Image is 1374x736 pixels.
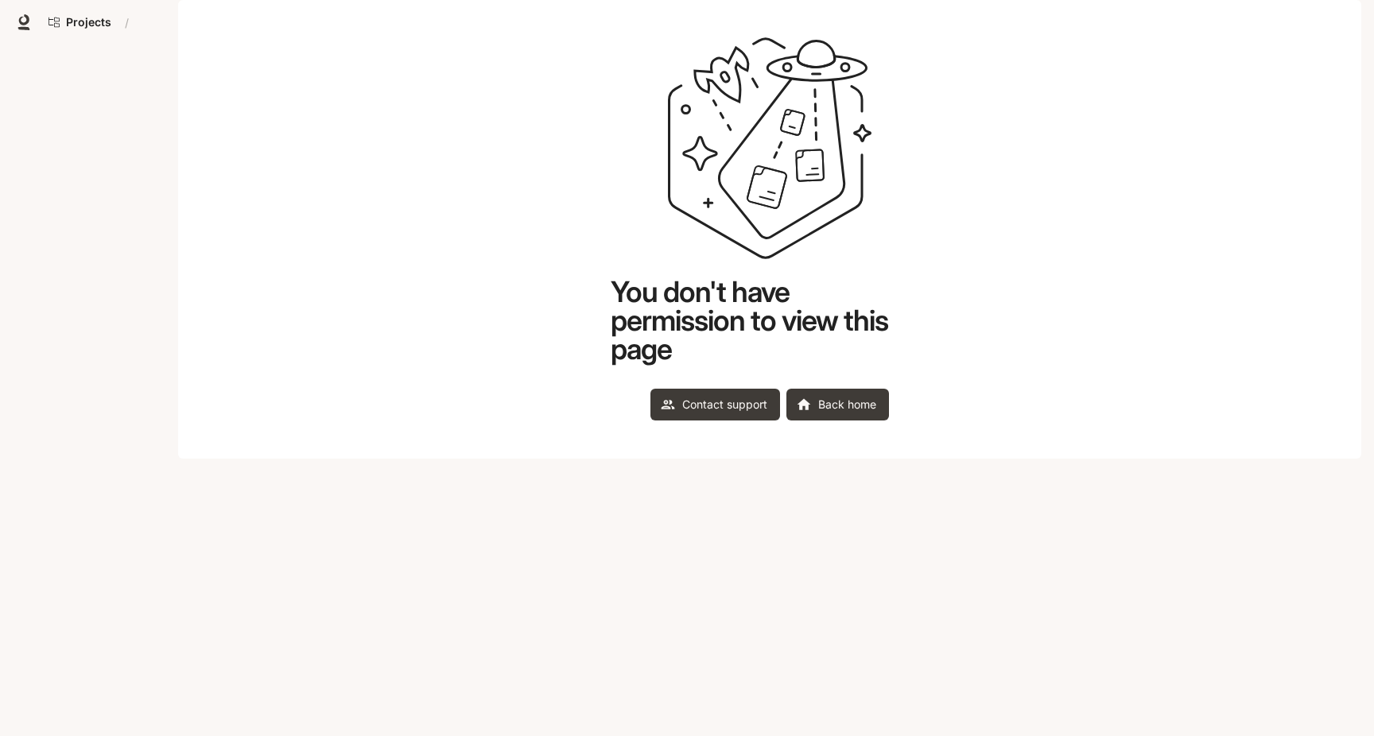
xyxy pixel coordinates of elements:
span: Projects [66,16,111,29]
a: Back home [786,389,889,420]
h1: You don't have permission to view this page [611,277,929,363]
a: Contact support [650,389,780,420]
div: / [118,14,135,31]
a: Go to projects [41,6,118,38]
